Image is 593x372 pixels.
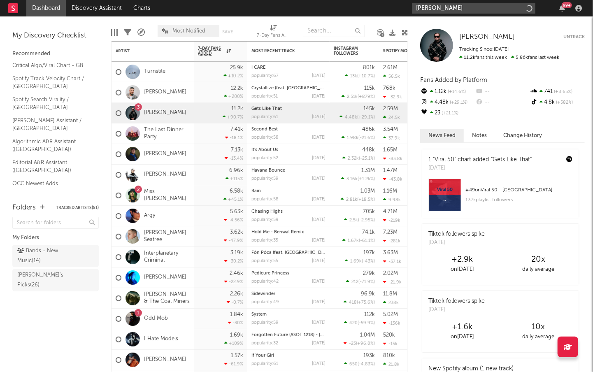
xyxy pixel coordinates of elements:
[12,245,99,267] a: Bands - New Music(14)
[251,65,265,70] a: I CARE
[344,320,375,325] div: ( )
[360,156,374,161] span: -23.1 %
[383,74,400,79] div: 56.5k
[312,321,326,325] div: [DATE]
[359,177,374,181] span: +1.2k %
[144,89,186,96] a: [PERSON_NAME]
[251,189,326,193] div: Rain
[465,195,572,205] div: 137k playlist followers
[144,356,186,363] a: [PERSON_NAME]
[383,271,398,276] div: 2.02M
[251,107,282,111] a: Gets Like That
[312,218,326,222] div: [DATE]
[383,291,397,297] div: 11.8M
[312,259,326,263] div: [DATE]
[358,74,374,79] span: +10.7 %
[495,129,550,142] button: Change History
[383,127,398,132] div: 3.54M
[363,209,375,214] div: 705k
[364,86,375,91] div: 115k
[251,353,326,358] div: If Your Girl
[383,362,400,367] div: 21.8k
[347,136,358,140] span: 1.98k
[251,333,369,337] a: Forgotten Future (ASOT 1218) - [PERSON_NAME] Remix
[251,230,326,235] div: Hold Me - Benwal Remix
[222,30,233,34] button: Save
[424,255,500,265] div: +2.9k
[251,300,279,305] div: popularity: 49
[231,353,243,358] div: 1.57k
[251,238,278,243] div: popularity: 35
[251,135,279,140] div: popularity: 58
[251,292,326,296] div: Sidewinder
[428,297,485,306] div: Tiktok followers spike
[361,168,375,173] div: 1.31M
[312,177,326,181] div: [DATE]
[350,74,357,79] span: 13k
[251,115,278,119] div: popularity: 61
[361,291,375,297] div: 96.9k
[347,95,358,99] span: 2.51k
[111,21,118,44] div: Edit Columns
[17,246,75,266] div: Bands - New Music ( 14 )
[363,353,375,358] div: 193k
[341,176,375,181] div: ( )
[251,209,326,214] div: Chasing Highs
[363,250,375,256] div: 197k
[362,230,375,235] div: 74.1k
[229,168,243,173] div: 6.96k
[251,86,326,91] div: Crystallize (feat. Nu-La)
[383,353,395,358] div: 810k
[312,197,326,202] div: [DATE]
[224,361,243,367] div: -61.9 %
[251,94,278,99] div: popularity: 51
[226,176,243,181] div: +115 %
[530,86,585,97] div: 741
[224,341,243,346] div: +109 %
[358,300,374,305] span: +75.6 %
[383,168,398,173] div: 1.47M
[144,336,178,343] a: I Hate Models
[383,177,402,182] div: -43.8k
[230,291,243,297] div: 2.26k
[231,106,243,112] div: 11.2k
[559,5,565,12] button: 99+
[312,74,326,78] div: [DATE]
[422,179,579,218] a: #49onViral 50 - [GEOGRAPHIC_DATA]137kplaylist followers
[12,233,99,243] div: My Folders
[360,332,375,338] div: 1.04M
[251,271,289,276] a: Pedicure Princess
[428,230,485,239] div: Tiktok followers spike
[144,230,190,244] a: [PERSON_NAME] Seatree
[312,300,326,305] div: [DATE]
[230,332,243,338] div: 1.69k
[383,321,400,326] div: -136k
[349,321,358,325] span: 420
[251,292,275,296] a: Sidewinder
[383,115,400,120] div: 24.5k
[223,114,243,120] div: +90.7 %
[251,259,278,263] div: popularity: 55
[230,250,243,256] div: 3.19k
[440,111,458,116] span: +21.1 %
[475,97,530,108] div: --
[124,21,131,44] div: Filters
[251,209,283,214] a: Chasing Highs
[350,259,362,264] span: 1.69k
[12,116,91,133] a: [PERSON_NAME] Assistant / [GEOGRAPHIC_DATA]
[345,73,375,79] div: ( )
[349,342,356,346] span: -23
[12,217,99,229] input: Search for folders...
[340,114,375,120] div: ( )
[475,86,530,97] div: --
[251,49,313,53] div: Most Recent Track
[358,115,374,120] span: +29.1 %
[144,250,190,264] a: Interplanetary Criminal
[412,3,535,14] input: Search for artists
[251,86,335,91] a: Crystallize (feat. [GEOGRAPHIC_DATA])
[144,109,186,116] a: [PERSON_NAME]
[553,90,573,94] span: +8.65 %
[348,156,359,161] span: 2.32k
[383,209,398,214] div: 4.71M
[230,209,243,214] div: 5.63k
